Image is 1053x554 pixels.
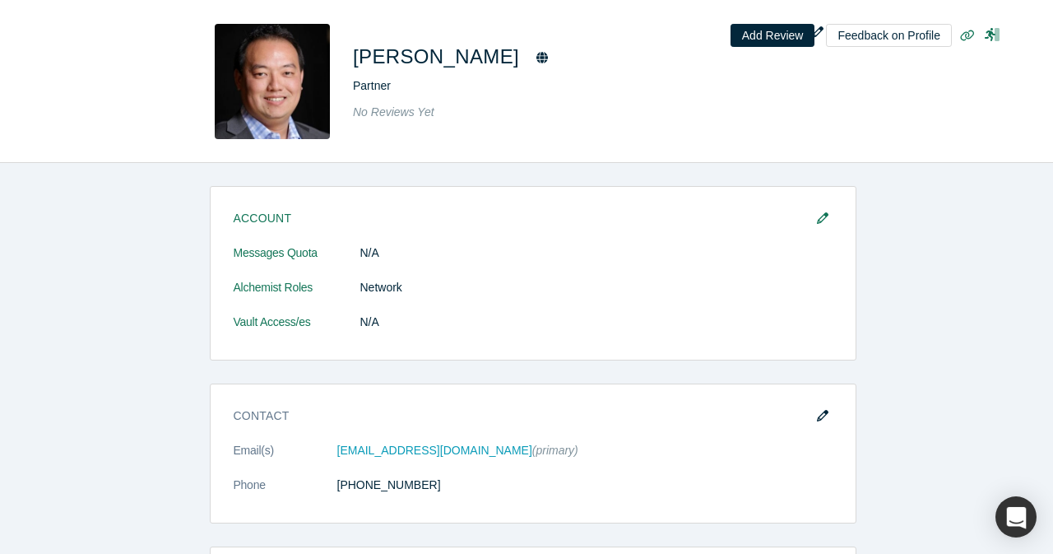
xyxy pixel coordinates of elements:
[234,314,360,348] dt: Vault Access/es
[234,477,337,511] dt: Phone
[532,444,578,457] span: (primary)
[337,478,441,491] a: [PHONE_NUMBER]
[234,210,809,227] h3: Account
[731,24,815,47] button: Add Review
[360,244,833,262] dd: N/A
[360,279,833,296] dd: Network
[234,244,360,279] dt: Messages Quota
[337,444,532,457] a: [EMAIL_ADDRESS][DOMAIN_NAME]
[360,314,833,331] dd: N/A
[234,407,809,425] h3: Contact
[353,42,519,72] h1: [PERSON_NAME]
[353,79,391,92] span: Partner
[215,24,330,139] img: Alan Yang's Profile Image
[826,24,952,47] button: Feedback on Profile
[234,279,360,314] dt: Alchemist Roles
[234,442,337,477] dt: Email(s)
[353,105,434,119] span: No Reviews Yet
